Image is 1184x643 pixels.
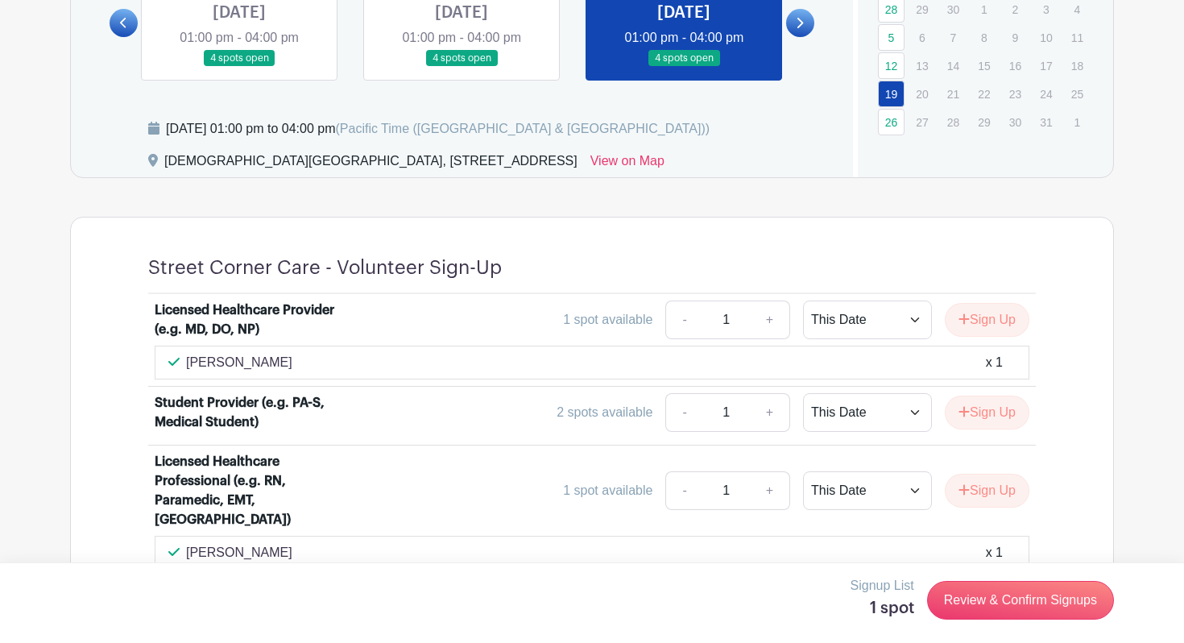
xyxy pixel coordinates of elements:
[1002,110,1029,135] p: 30
[1002,25,1029,50] p: 9
[940,25,967,50] p: 7
[1033,53,1059,78] p: 17
[186,543,292,562] p: [PERSON_NAME]
[563,481,652,500] div: 1 spot available
[155,393,354,432] div: Student Provider (e.g. PA-S, Medical Student)
[945,474,1029,508] button: Sign Up
[927,581,1114,620] a: Review & Confirm Signups
[563,310,652,330] div: 1 spot available
[909,53,935,78] p: 13
[909,110,935,135] p: 27
[878,52,905,79] a: 12
[164,151,578,177] div: [DEMOGRAPHIC_DATA][GEOGRAPHIC_DATA], [STREET_ADDRESS]
[971,25,997,50] p: 8
[148,256,502,280] h4: Street Corner Care - Volunteer Sign-Up
[1064,110,1091,135] p: 1
[750,393,790,432] a: +
[940,81,967,106] p: 21
[665,393,702,432] a: -
[971,110,997,135] p: 29
[851,599,914,618] h5: 1 spot
[909,81,935,106] p: 20
[1064,25,1091,50] p: 11
[750,301,790,339] a: +
[665,301,702,339] a: -
[945,303,1029,337] button: Sign Up
[1002,53,1029,78] p: 16
[909,25,935,50] p: 6
[945,396,1029,429] button: Sign Up
[878,24,905,51] a: 5
[186,353,292,372] p: [PERSON_NAME]
[750,471,790,510] a: +
[665,471,702,510] a: -
[986,353,1003,372] div: x 1
[557,403,652,422] div: 2 spots available
[590,151,664,177] a: View on Map
[155,452,354,529] div: Licensed Healthcare Professional (e.g. RN, Paramedic, EMT, [GEOGRAPHIC_DATA])
[940,53,967,78] p: 14
[1033,25,1059,50] p: 10
[878,109,905,135] a: 26
[155,301,354,339] div: Licensed Healthcare Provider (e.g. MD, DO, NP)
[971,53,997,78] p: 15
[986,543,1003,562] div: x 1
[1033,81,1059,106] p: 24
[1064,81,1091,106] p: 25
[971,81,997,106] p: 22
[335,122,710,135] span: (Pacific Time ([GEOGRAPHIC_DATA] & [GEOGRAPHIC_DATA]))
[1033,110,1059,135] p: 31
[1064,53,1091,78] p: 18
[851,576,914,595] p: Signup List
[940,110,967,135] p: 28
[878,81,905,107] a: 19
[166,119,710,139] div: [DATE] 01:00 pm to 04:00 pm
[1002,81,1029,106] p: 23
